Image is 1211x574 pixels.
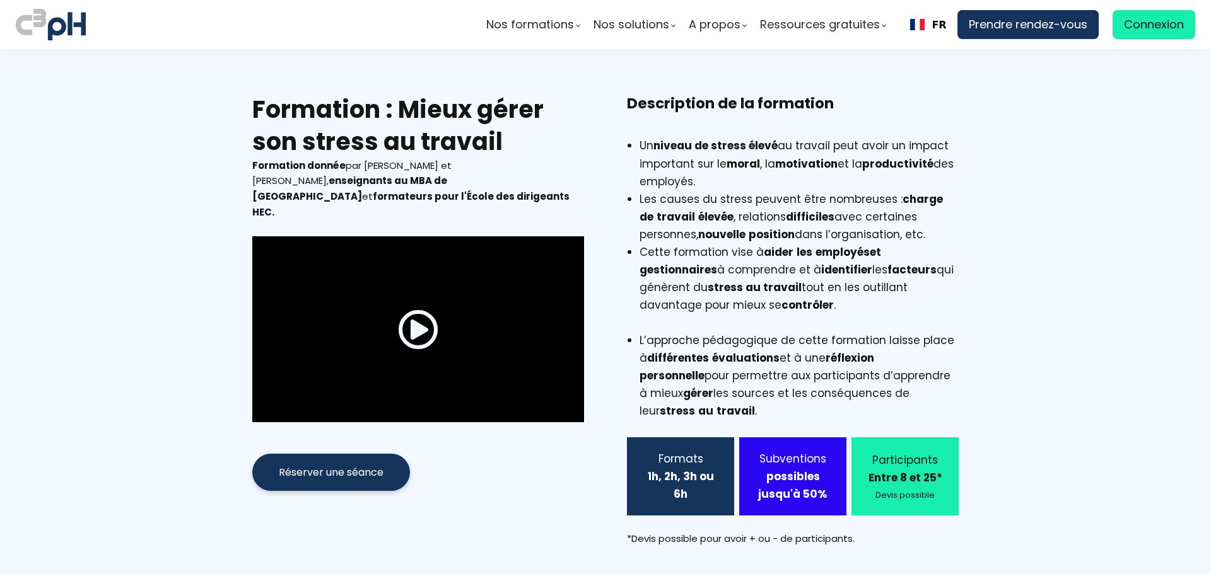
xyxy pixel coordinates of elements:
div: Devis possible [867,488,943,502]
a: Prendre rendez-vous [957,10,1099,39]
li: Un au travail peut avoir un impact important sur le , la et la des employés. [640,137,959,190]
span: Prendre rendez-vous [969,15,1087,34]
b: travail [717,403,755,418]
div: Participants [867,451,943,469]
b: difficiles [786,209,834,224]
b: Entre 8 et 25* [869,470,942,485]
iframe: chat widget [6,546,135,574]
b: 1h, 2h, 3h ou 6h [648,469,714,502]
b: au [698,403,713,418]
b: charge [903,192,943,207]
img: logo C3PH [16,6,86,43]
b: contrôler [781,297,834,313]
b: moral [727,156,760,171]
b: gérer [683,386,713,401]
span: Connexion [1124,15,1184,34]
b: réflexion [826,350,874,365]
b: élevée [698,209,734,224]
div: Formats [643,450,718,468]
b: aider [764,244,793,260]
div: par [PERSON_NAME] et [PERSON_NAME], et [252,158,584,221]
strong: possibles jusqu'à 50% [758,469,828,502]
div: Language selected: Français [899,10,957,39]
b: Formation donnée [252,159,346,172]
h2: Formation : Mieux gérer son stress au travail [252,93,584,158]
span: Nos solutions [594,15,669,34]
b: facteurs [887,262,937,277]
span: A propos [689,15,740,34]
div: *Devis possible pour avoir + ou - de participants. [627,531,959,547]
span: Nos formations [486,15,574,34]
strong: stress au travail [708,280,802,295]
b: différentes [647,350,709,365]
a: FR [910,19,947,31]
img: Français flag [910,19,925,30]
strong: identifier [821,262,872,277]
b: travail [657,209,695,224]
b: niveau de stress élevé [653,138,778,153]
b: productivité [862,156,933,171]
a: Connexion [1113,10,1195,39]
b: les [797,244,812,260]
b: personnelle [640,368,705,383]
button: Réserver une séance [252,454,410,491]
b: enseignants au MBA de [GEOGRAPHIC_DATA] [252,174,447,203]
span: Réserver une séance [279,464,383,480]
span: Ressources gratuites [760,15,880,34]
li: L’approche pédagogique de cette formation laisse place à et à une pour permettre aux participants... [640,331,959,420]
li: Cette formation vise à à comprendre et à les qui génèrent du tout en les outillant davantage pour... [640,243,959,331]
h3: Description de la formation [627,93,959,134]
b: évaluations [712,350,780,365]
b: stress [660,403,695,418]
strong: et gestionnaires [640,244,881,277]
b: de [640,209,653,224]
div: Subventions [755,450,831,468]
li: Les causes du stress peuvent être nombreuses : , relations avec certaines personnes, dans l’organ... [640,190,959,243]
b: nouvelle [698,227,746,242]
b: position [749,227,795,242]
b: employés [816,244,870,260]
b: motivation [775,156,838,171]
div: Language Switcher [899,10,957,39]
b: formateurs pour l'École des dirigeants HEC. [252,190,570,219]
